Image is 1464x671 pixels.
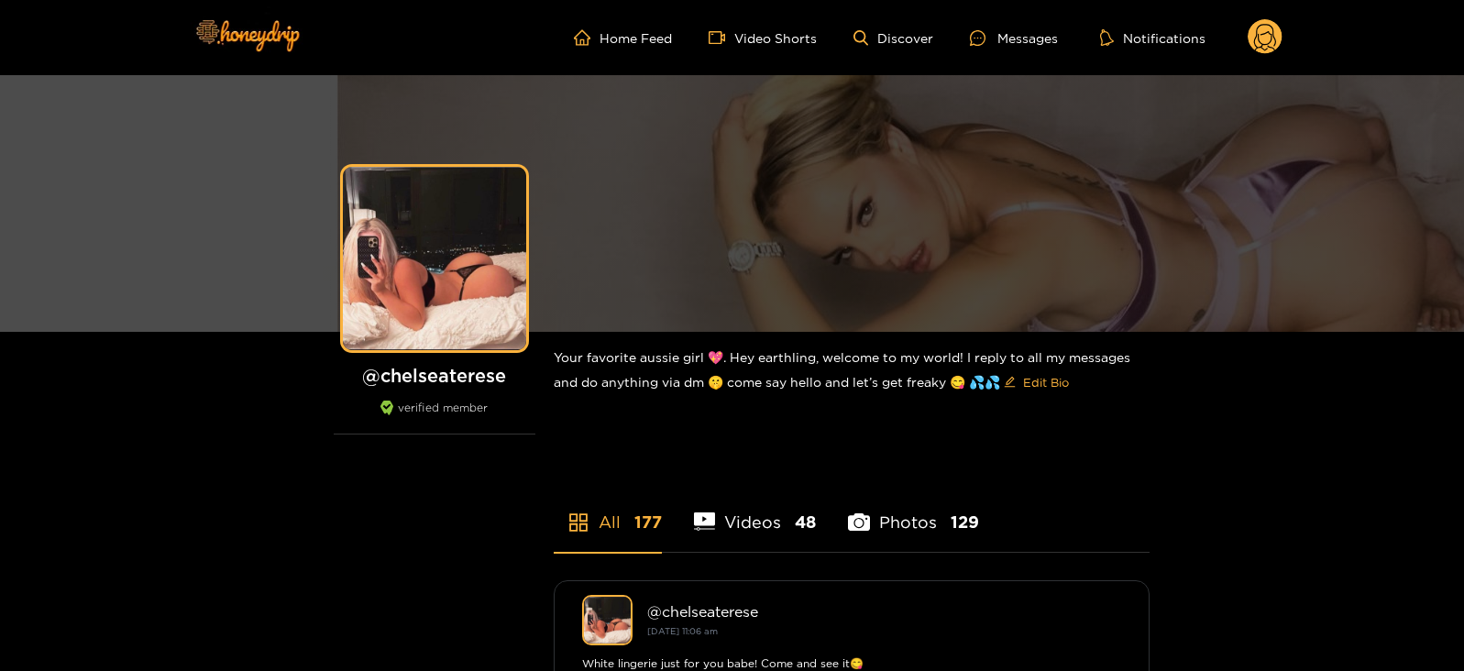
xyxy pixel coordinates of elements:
a: Home Feed [574,29,672,46]
h1: @ chelseaterese [334,364,535,387]
div: @ chelseaterese [647,603,1121,620]
a: Discover [853,30,933,46]
a: Video Shorts [709,29,817,46]
div: Messages [970,27,1058,49]
img: chelseaterese [582,595,633,645]
small: [DATE] 11:06 am [647,626,718,636]
div: verified member [334,401,535,434]
span: video-camera [709,29,734,46]
li: All [554,469,662,552]
span: 129 [951,511,979,533]
span: appstore [567,511,589,533]
span: Edit Bio [1023,373,1069,391]
span: edit [1004,376,1016,390]
button: Notifications [1095,28,1211,47]
span: 177 [634,511,662,533]
li: Photos [848,469,979,552]
div: Your favorite aussie girl 💖. Hey earthling, welcome to my world! I reply to all my messages and d... [554,332,1150,412]
span: home [574,29,600,46]
span: 48 [795,511,816,533]
button: editEdit Bio [1000,368,1073,397]
li: Videos [694,469,817,552]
